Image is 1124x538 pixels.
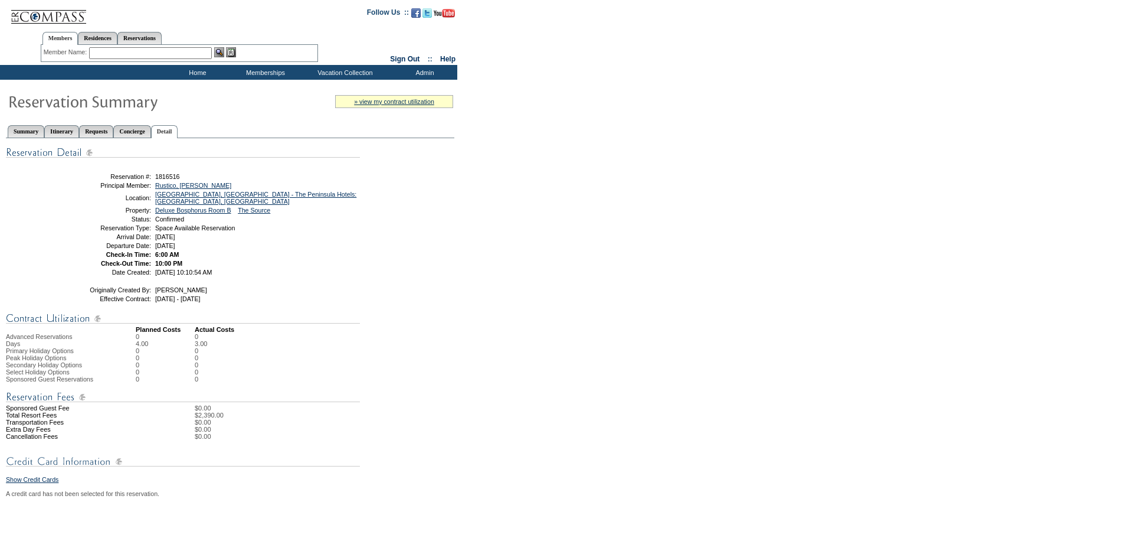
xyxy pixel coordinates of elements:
a: The Source [238,207,270,214]
td: Reservation Type: [67,224,151,231]
td: Departure Date: [67,242,151,249]
span: [DATE] 10:10:54 AM [155,269,212,276]
td: Extra Day Fees [6,426,136,433]
td: 0 [136,376,195,383]
a: Requests [79,125,113,138]
img: Subscribe to our YouTube Channel [434,9,455,18]
strong: Check-Out Time: [101,260,151,267]
span: Primary Holiday Options [6,347,74,354]
td: 0 [136,347,195,354]
span: Confirmed [155,216,184,223]
a: Show Credit Cards [6,476,58,483]
span: Days [6,340,20,347]
span: Select Holiday Options [6,369,70,376]
td: 0 [195,333,207,340]
td: Actual Costs [195,326,454,333]
span: :: [428,55,432,63]
td: $0.00 [195,405,454,412]
a: [GEOGRAPHIC_DATA], [GEOGRAPHIC_DATA] - The Peninsula Hotels: [GEOGRAPHIC_DATA], [GEOGRAPHIC_DATA] [155,191,356,205]
span: Advanced Reservations [6,333,73,340]
td: Cancellation Fees [6,433,136,440]
img: Reservation Detail [6,145,360,160]
span: [PERSON_NAME] [155,286,207,294]
td: Total Resort Fees [6,412,136,419]
td: Property: [67,207,151,214]
img: Reservations [226,47,236,57]
strong: Check-In Time: [106,251,151,258]
td: $0.00 [195,426,454,433]
td: 0 [136,354,195,361]
td: Arrival Date: [67,233,151,240]
td: Home [162,65,230,80]
span: [DATE] [155,242,175,249]
td: 3.00 [195,340,207,347]
td: 0 [195,376,207,383]
td: Effective Contract: [67,295,151,302]
td: Sponsored Guest Fee [6,405,136,412]
div: Member Name: [44,47,89,57]
td: 0 [136,333,195,340]
span: Secondary Holiday Options [6,361,82,369]
td: $2,390.00 [195,412,454,419]
span: Sponsored Guest Reservations [6,376,93,383]
span: [DATE] [155,233,175,240]
td: 0 [136,369,195,376]
a: Help [440,55,456,63]
td: Date Created: [67,269,151,276]
img: Follow us on Twitter [422,8,432,18]
span: 10:00 PM [155,260,182,267]
td: Principal Member: [67,182,151,189]
span: 6:00 AM [155,251,179,258]
td: 0 [136,361,195,369]
a: Itinerary [44,125,79,138]
a: Detail [151,125,178,138]
img: Contract Utilization [6,311,360,326]
span: [DATE] - [DATE] [155,295,201,302]
td: Status: [67,216,151,223]
td: 4.00 [136,340,195,347]
td: 0 [195,347,207,354]
td: $0.00 [195,433,454,440]
img: View [214,47,224,57]
td: Memberships [230,65,298,80]
a: Sign Out [390,55,420,63]
td: Location: [67,191,151,205]
img: Credit Card Information [6,454,360,469]
td: Planned Costs [136,326,195,333]
a: Concierge [113,125,150,138]
a: Follow us on Twitter [422,12,432,19]
a: Residences [78,32,117,44]
td: Vacation Collection [298,65,389,80]
td: $0.00 [195,419,454,426]
a: Members [42,32,78,45]
span: Space Available Reservation [155,224,235,231]
td: Transportation Fees [6,419,136,426]
div: A credit card has not been selected for this reservation. [6,490,454,497]
a: Reservations [117,32,162,44]
a: Become our fan on Facebook [411,12,421,19]
span: 1816516 [155,173,180,180]
img: Reservation Fees [6,390,360,405]
td: 0 [195,354,207,361]
td: Admin [389,65,457,80]
a: » view my contract utilization [354,98,434,105]
span: Peak Holiday Options [6,354,66,361]
td: Follow Us :: [367,7,409,21]
a: Deluxe Bosphorus Room B [155,207,231,214]
img: Reservaton Summary [8,89,244,113]
img: Become our fan on Facebook [411,8,421,18]
td: Reservation #: [67,173,151,180]
td: Originally Created By: [67,286,151,294]
a: Rustico, [PERSON_NAME] [155,182,231,189]
td: 0 [195,369,207,376]
a: Subscribe to our YouTube Channel [434,12,455,19]
a: Summary [8,125,44,138]
td: 0 [195,361,207,369]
